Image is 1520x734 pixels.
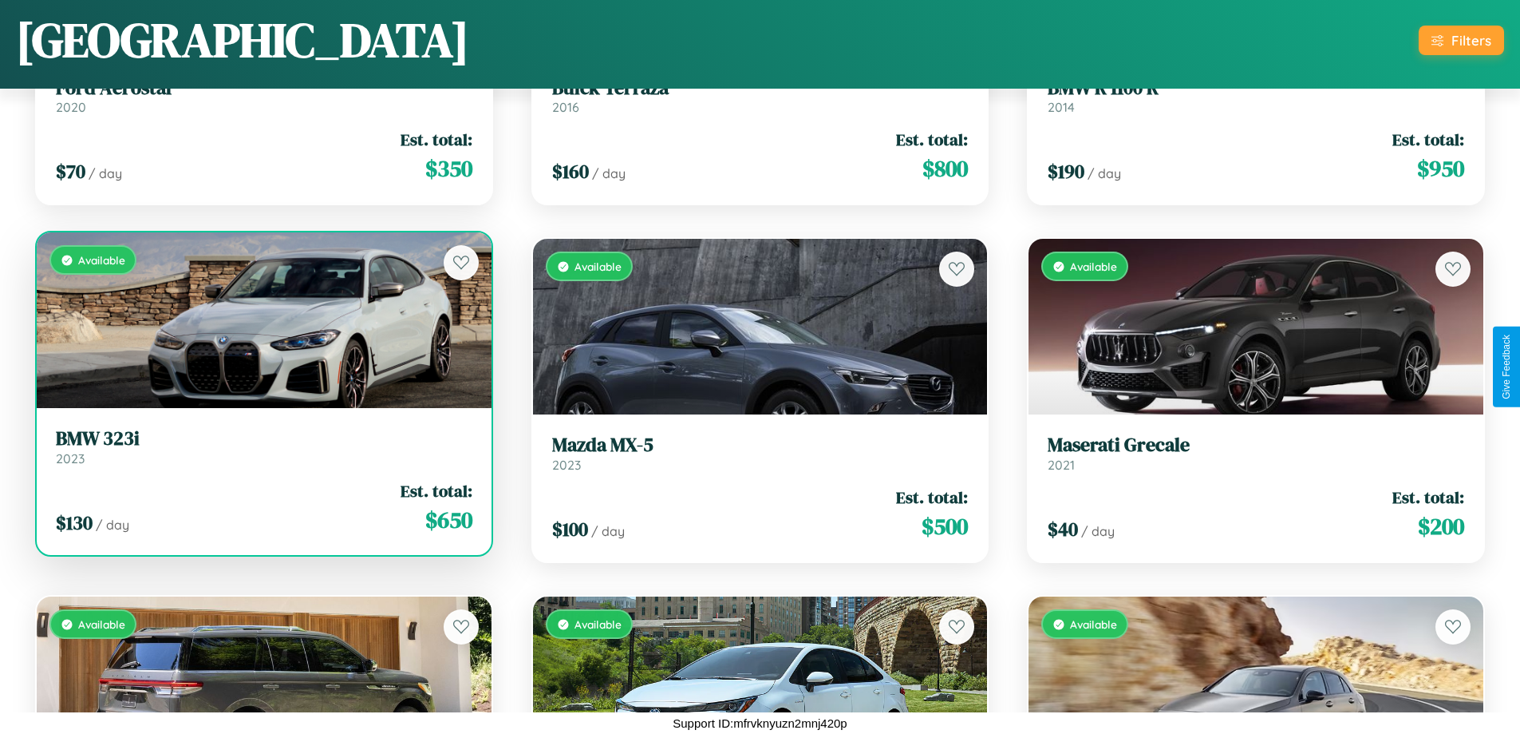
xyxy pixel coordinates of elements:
[1070,617,1117,631] span: Available
[552,99,579,115] span: 2016
[1419,26,1504,55] button: Filters
[56,427,472,450] h3: BMW 323i
[425,504,472,536] span: $ 650
[552,434,969,473] a: Mazda MX-52023
[591,523,625,539] span: / day
[56,158,85,184] span: $ 70
[56,450,85,466] span: 2023
[56,427,472,466] a: BMW 323i2023
[401,128,472,151] span: Est. total:
[552,77,969,116] a: Buick Terraza2016
[56,77,472,116] a: Ford Aerostar2020
[16,7,469,73] h1: [GEOGRAPHIC_DATA]
[1048,516,1078,542] span: $ 40
[56,510,93,536] span: $ 130
[1451,32,1491,49] div: Filters
[574,260,622,273] span: Available
[574,617,622,631] span: Available
[1501,335,1512,399] div: Give Feedback
[896,128,968,151] span: Est. total:
[78,617,125,631] span: Available
[1048,457,1075,473] span: 2021
[401,479,472,502] span: Est. total:
[1070,260,1117,273] span: Available
[1081,523,1115,539] span: / day
[89,165,122,181] span: / day
[1048,77,1464,116] a: BMW R 1100 R2014
[1048,158,1084,184] span: $ 190
[1048,434,1464,457] h3: Maserati Grecale
[425,153,472,184] span: $ 350
[552,434,969,457] h3: Mazda MX-5
[896,486,968,509] span: Est. total:
[78,253,125,267] span: Available
[1418,510,1464,542] span: $ 200
[1048,434,1464,473] a: Maserati Grecale2021
[1417,153,1464,184] span: $ 950
[552,158,589,184] span: $ 160
[96,517,129,533] span: / day
[1392,128,1464,151] span: Est. total:
[922,153,968,184] span: $ 800
[552,457,581,473] span: 2023
[56,99,86,115] span: 2020
[592,165,626,181] span: / day
[1048,99,1075,115] span: 2014
[552,516,588,542] span: $ 100
[673,712,847,734] p: Support ID: mfrvknyuzn2mnj420p
[922,510,968,542] span: $ 500
[1392,486,1464,509] span: Est. total:
[1088,165,1121,181] span: / day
